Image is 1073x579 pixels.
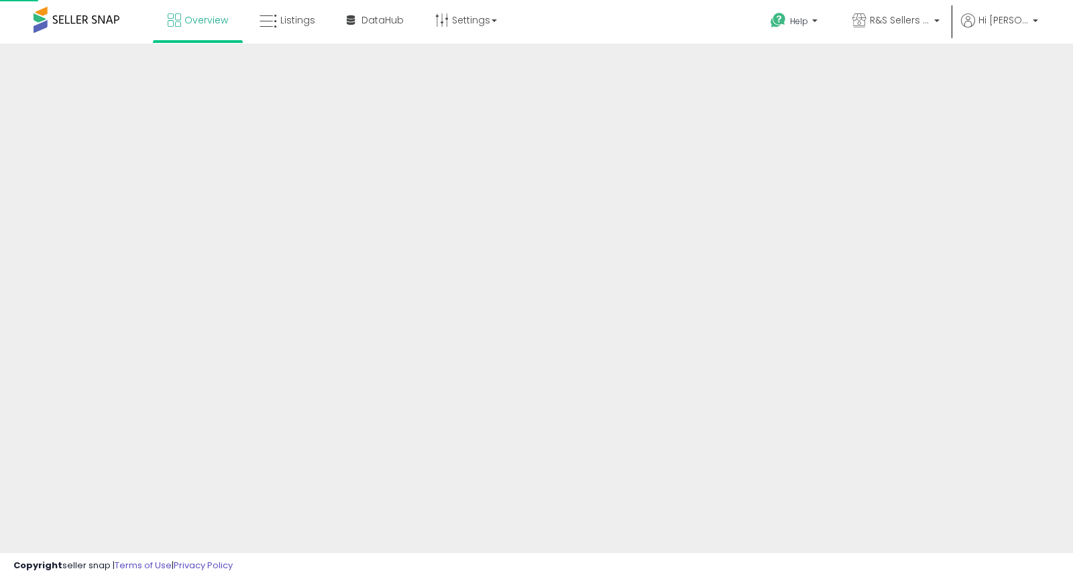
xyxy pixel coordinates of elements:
[961,13,1038,44] a: Hi [PERSON_NAME]
[760,2,831,44] a: Help
[361,13,404,27] span: DataHub
[790,15,808,27] span: Help
[280,13,315,27] span: Listings
[978,13,1029,27] span: Hi [PERSON_NAME]
[770,12,787,29] i: Get Help
[870,13,930,27] span: R&S Sellers LLC
[174,559,233,572] a: Privacy Policy
[115,559,172,572] a: Terms of Use
[184,13,228,27] span: Overview
[13,560,233,572] div: seller snap | |
[13,559,62,572] strong: Copyright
